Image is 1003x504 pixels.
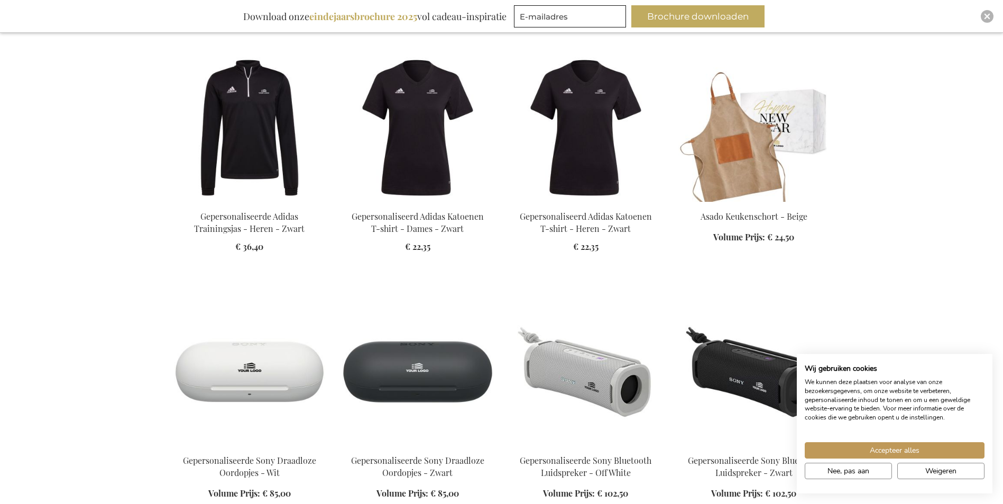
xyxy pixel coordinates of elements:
[405,241,430,252] span: € 22,35
[238,5,511,27] div: Download onze vol cadeau-inspiratie
[174,298,325,446] img: Personalised Sony Wireless Earbuds - White
[520,455,651,478] a: Gepersonaliseerde Sony Bluetooth Luidspreker - Off White
[543,488,595,499] span: Volume Prijs:
[765,488,796,499] span: € 102,50
[711,488,763,499] span: Volume Prijs:
[984,13,990,20] img: Close
[235,241,263,252] span: € 36,40
[342,54,493,202] img: Gepersonaliseerd Adidas Katoenen T-shirt - Dames - Zwart
[376,488,459,500] a: Volume Prijs: € 85,00
[805,364,984,374] h2: Wij gebruiken cookies
[174,442,325,452] a: Personalised Sony Wireless Earbuds - White
[183,455,316,478] a: Gepersonaliseerde Sony Draadloze Oordopjes - Wit
[351,455,484,478] a: Gepersonaliseerde Sony Draadloze Oordopjes - Zwart
[805,378,984,422] p: We kunnen deze plaatsen voor analyse van onze bezoekersgegevens, om onze website te verbeteren, g...
[631,5,765,27] button: Brochure downloaden
[309,10,417,23] b: eindejaarsbrochure 2025
[767,231,794,242] span: € 24,50
[678,198,830,208] a: Asado Kitchen Apron - Beige
[543,488,628,500] a: Volume Prijs: € 102,50
[342,198,493,208] a: Gepersonaliseerd Adidas Katoenen T-shirt - Dames - Zwart
[174,54,325,202] img: Gepersonaliseerde Adidas Trainingsjas - Heren - Zwart
[194,211,305,234] a: Gepersonaliseerde Adidas Trainingsjas - Heren - Zwart
[678,298,830,446] img: Personalised Sony Bluetooth Speaker ULT Field 1 - Black
[510,298,661,446] img: Personalised Sony Bluetooth Speaker - Off White
[208,488,260,499] span: Volume Prijs:
[208,488,291,500] a: Volume Prijs: € 85,00
[174,198,325,208] a: Gepersonaliseerde Adidas Trainingsjas - Heren - Zwart
[805,442,984,459] button: Accepteer alle cookies
[678,54,830,202] img: Asado Kitchen Apron - Beige
[701,211,807,222] a: Asado Keukenschort - Beige
[510,442,661,452] a: Personalised Sony Bluetooth Speaker - Off White
[376,488,428,499] span: Volume Prijs:
[514,5,629,31] form: marketing offers and promotions
[713,231,765,242] span: Volume Prijs:
[520,211,652,234] a: Gepersonaliseerd Adidas Katoenen T-shirt - Heren - Zwart
[510,54,661,202] img: Gepersonaliseerd Adidas Katoenen T-shirt - Heren - Zwart
[827,465,869,477] span: Nee, pas aan
[711,488,796,500] a: Volume Prijs: € 102,50
[342,442,493,452] a: Personalised Sony Wireless Earbuds - Black
[897,463,984,479] button: Alle cookies weigeren
[925,465,956,477] span: Weigeren
[981,10,993,23] div: Close
[597,488,628,499] span: € 102,50
[510,198,661,208] a: Gepersonaliseerd Adidas Katoenen T-shirt - Heren - Zwart
[352,211,484,234] a: Gepersonaliseerd Adidas Katoenen T-shirt - Dames - Zwart
[430,488,459,499] span: € 85,00
[342,298,493,446] img: Personalised Sony Wireless Earbuds - Black
[678,442,830,452] a: Personalised Sony Bluetooth Speaker ULT Field 1 - Black
[688,455,820,478] a: Gepersonaliseerde Sony Bluetooth Luidspreker - Zwart
[805,463,892,479] button: Pas cookie voorkeuren aan
[713,231,794,244] a: Volume Prijs: € 24,50
[870,445,919,456] span: Accepteer alles
[262,488,291,499] span: € 85,00
[514,5,626,27] input: E-mailadres
[573,241,599,252] span: € 22,35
